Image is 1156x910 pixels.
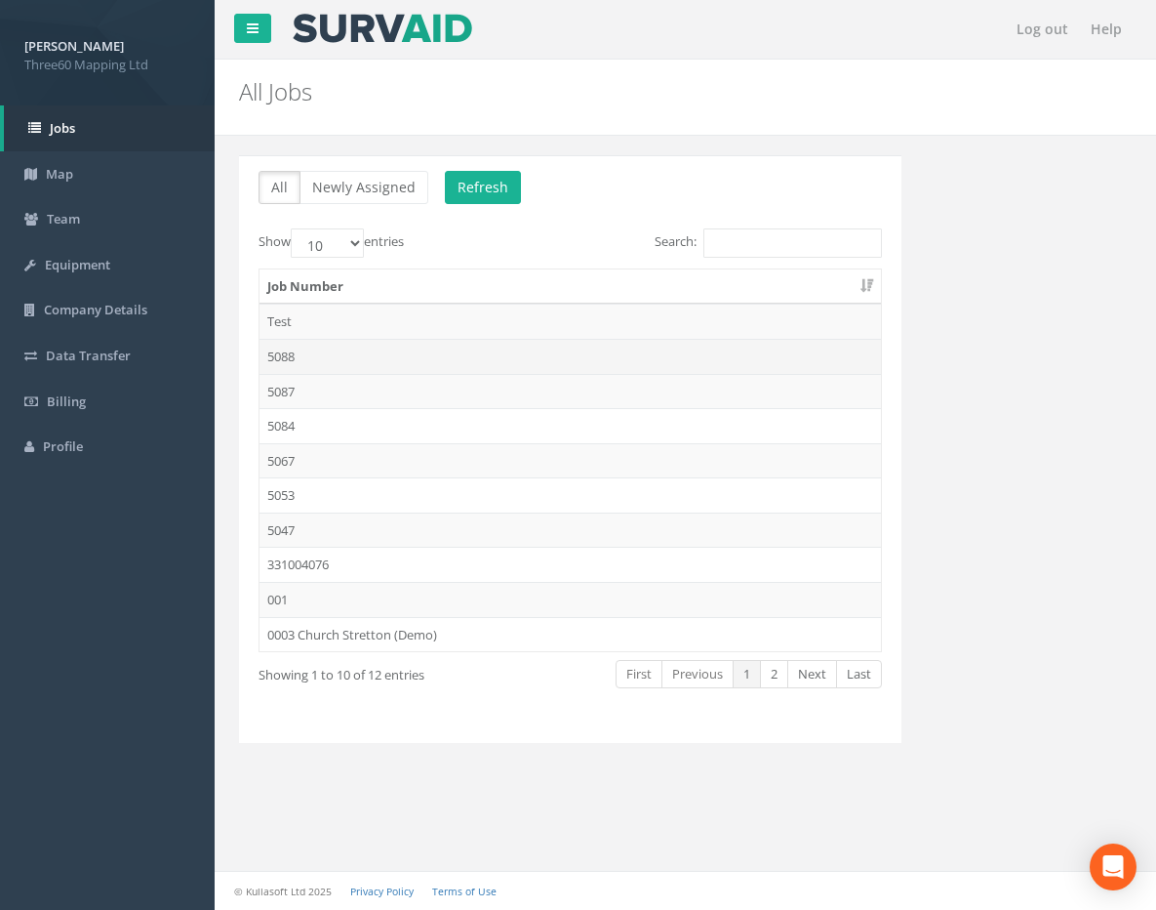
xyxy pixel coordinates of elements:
[259,513,881,548] td: 5047
[259,228,404,258] label: Show entries
[259,339,881,374] td: 5088
[703,228,882,258] input: Search:
[760,660,788,688] a: 2
[239,79,1132,104] h2: All Jobs
[259,658,501,684] div: Showing 1 to 10 of 12 entries
[47,210,80,227] span: Team
[259,443,881,478] td: 5067
[24,56,190,74] span: Three60 Mapping Ltd
[47,393,86,410] span: Billing
[350,885,414,898] a: Privacy Policy
[259,374,881,409] td: 5087
[234,885,332,898] small: © Kullasoft Ltd 2025
[291,228,364,258] select: Showentries
[259,269,881,305] th: Job Number: activate to sort column ascending
[24,37,124,55] strong: [PERSON_NAME]
[259,304,881,339] td: Test
[655,228,882,258] label: Search:
[787,660,837,688] a: Next
[445,171,521,204] button: Refresh
[259,477,881,513] td: 5053
[46,347,131,364] span: Data Transfer
[43,437,83,455] span: Profile
[259,408,881,443] td: 5084
[24,32,190,73] a: [PERSON_NAME] Three60 Mapping Ltd
[836,660,882,688] a: Last
[616,660,662,688] a: First
[733,660,761,688] a: 1
[50,119,75,137] span: Jobs
[1090,844,1136,890] div: Open Intercom Messenger
[259,171,300,204] button: All
[259,617,881,652] td: 0003 Church Stretton (Demo)
[44,301,147,318] span: Company Details
[259,582,881,617] td: 001
[46,165,73,183] span: Map
[432,885,497,898] a: Terms of Use
[45,256,110,273] span: Equipment
[4,105,215,151] a: Jobs
[299,171,428,204] button: Newly Assigned
[661,660,734,688] a: Previous
[259,547,881,582] td: 331004076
